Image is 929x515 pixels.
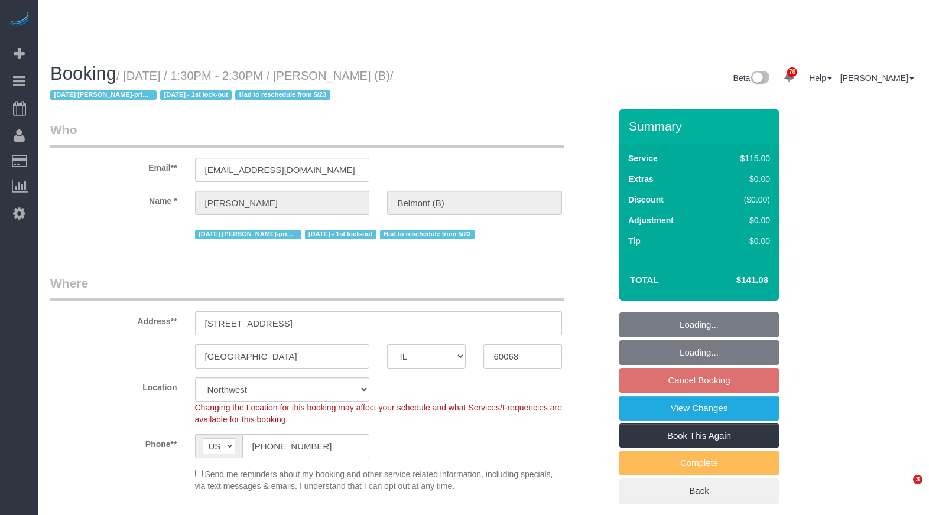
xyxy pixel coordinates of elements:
[41,377,186,393] label: Location
[701,275,768,285] h4: $141.08
[715,194,770,206] div: ($0.00)
[41,191,186,207] label: Name *
[235,90,330,100] span: Had to reschedule from 5/23
[715,152,770,164] div: $115.00
[619,478,779,503] a: Back
[628,194,664,206] label: Discount
[50,90,157,100] span: [DATE] [PERSON_NAME]-primary
[619,396,779,421] a: View Changes
[195,470,553,491] span: Send me reminders about my booking and other service related information, including specials, via...
[195,230,301,239] span: [DATE] [PERSON_NAME]-primary
[750,71,769,86] img: New interface
[913,475,922,484] span: 3
[628,214,674,226] label: Adjustment
[628,235,641,247] label: Tip
[195,191,370,215] input: First Name**
[483,344,562,369] input: Zip Code**
[50,69,394,102] span: /
[630,275,659,285] strong: Total
[628,173,654,185] label: Extras
[733,73,770,83] a: Beta
[195,403,563,424] span: Changing the Location for this booking may affect your schedule and what Services/Frequencies are...
[50,121,564,148] legend: Who
[889,475,917,503] iframe: Intercom live chat
[305,230,376,239] span: [DATE] - 1st lock-out
[787,67,797,77] span: 78
[387,191,562,215] input: Last Name*
[380,230,475,239] span: Had to reschedule from 5/23
[778,64,801,90] a: 78
[715,235,770,247] div: $0.00
[160,90,232,100] span: [DATE] - 1st lock-out
[715,214,770,226] div: $0.00
[619,423,779,448] a: Book This Again
[50,275,564,301] legend: Where
[50,63,116,84] span: Booking
[715,173,770,185] div: $0.00
[809,73,832,83] a: Help
[629,119,773,133] h3: Summary
[628,152,658,164] label: Service
[50,69,394,102] small: / [DATE] / 1:30PM - 2:30PM / [PERSON_NAME] (B)
[840,73,914,83] a: [PERSON_NAME]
